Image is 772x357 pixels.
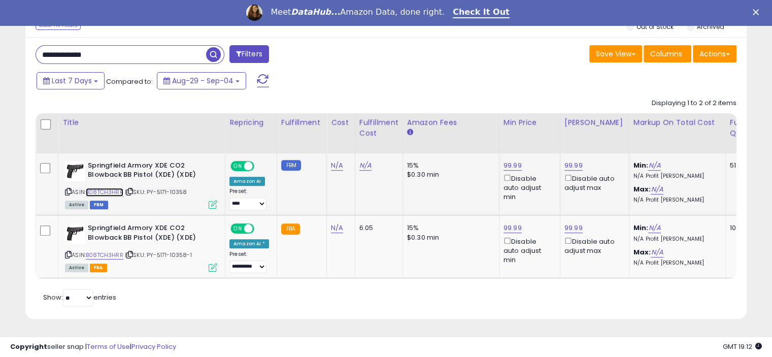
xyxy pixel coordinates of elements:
a: N/A [331,223,343,233]
small: FBA [281,223,300,235]
span: ON [231,224,244,233]
div: 15% [407,223,491,233]
span: Last 7 Days [52,76,92,86]
span: All listings currently available for purchase on Amazon [65,264,88,272]
div: Markup on Total Cost [633,117,721,128]
div: 10 [730,223,761,233]
strong: Copyright [10,342,47,351]
div: Amazon Fees [407,117,495,128]
a: B08TCH3HRR [86,251,123,259]
div: Fulfillment [281,117,322,128]
button: Filters [229,45,269,63]
div: $0.30 min [407,233,491,242]
div: Preset: [229,188,269,211]
b: Springfield Armory XDE CO2 Blowback BB Pistol (XDE) (XDE) [88,161,211,182]
p: N/A Profit [PERSON_NAME] [633,259,718,267]
th: The percentage added to the cost of goods (COGS) that forms the calculator for Min & Max prices. [629,113,725,153]
span: Compared to: [106,77,153,86]
span: FBM [90,201,108,209]
p: N/A Profit [PERSON_NAME] [633,236,718,243]
div: 6.05 [359,223,395,233]
div: ASIN: [65,161,217,208]
a: Check It Out [453,7,510,18]
div: Meet Amazon Data, done right. [271,7,445,17]
a: N/A [648,223,660,233]
a: N/A [648,160,660,171]
img: 31WdxSl2+EL._SL40_.jpg [65,161,85,181]
b: Min: [633,223,649,233]
a: Privacy Policy [131,342,176,351]
span: All listings currently available for purchase on Amazon [65,201,88,209]
a: N/A [651,184,663,194]
div: Amazon AI [229,177,265,186]
div: Min Price [504,117,556,128]
a: B08TCH3HRR [86,188,123,197]
span: OFF [253,224,269,233]
a: N/A [331,160,343,171]
div: 15% [407,161,491,170]
b: Max: [633,184,651,194]
div: Amazon AI * [229,239,269,248]
div: ASIN: [65,223,217,271]
div: Cost [331,117,351,128]
a: N/A [651,247,663,257]
span: 2025-09-12 19:12 GMT [723,342,762,351]
button: Actions [693,45,736,62]
span: FBA [90,264,107,272]
button: Last 7 Days [37,72,105,89]
label: Archived [696,22,724,31]
b: Max: [633,247,651,257]
div: Title [62,117,221,128]
i: DataHub... [291,7,340,17]
a: Terms of Use [87,342,130,351]
div: Disable auto adjust min [504,173,552,202]
div: Repricing [229,117,273,128]
span: OFF [253,161,269,170]
div: Displaying 1 to 2 of 2 items [652,99,736,108]
div: Fulfillable Quantity [730,117,765,139]
label: Out of Stock [636,22,674,31]
div: 51 [730,161,761,170]
a: N/A [359,160,372,171]
div: Disable auto adjust min [504,236,552,265]
a: 99.99 [564,223,583,233]
button: Save View [589,45,642,62]
span: Show: entries [43,293,116,302]
div: Fulfillment Cost [359,117,398,139]
span: Aug-29 - Sep-04 [172,76,233,86]
span: Columns [650,49,682,59]
div: $0.30 min [407,170,491,179]
p: N/A Profit [PERSON_NAME] [633,173,718,180]
div: Disable auto adjust max [564,236,621,255]
span: ON [231,161,244,170]
div: seller snap | | [10,342,176,352]
a: 99.99 [504,223,522,233]
div: Disable auto adjust max [564,173,621,192]
button: Aug-29 - Sep-04 [157,72,246,89]
span: | SKU: PY-5171-10358-1 [125,251,192,259]
b: Springfield Armory XDE CO2 Blowback BB Pistol (XDE) (XDE) [88,223,211,245]
p: N/A Profit [PERSON_NAME] [633,197,718,204]
a: 99.99 [564,160,583,171]
img: Profile image for Georgie [246,5,262,21]
img: 31WdxSl2+EL._SL40_.jpg [65,223,85,244]
span: | SKU: PY-5171-10358 [125,188,187,196]
small: FBM [281,160,301,171]
button: Columns [644,45,691,62]
div: Close [753,9,763,15]
b: Min: [633,160,649,170]
div: Preset: [229,251,269,274]
a: 99.99 [504,160,522,171]
small: Amazon Fees. [407,128,413,137]
div: [PERSON_NAME] [564,117,625,128]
